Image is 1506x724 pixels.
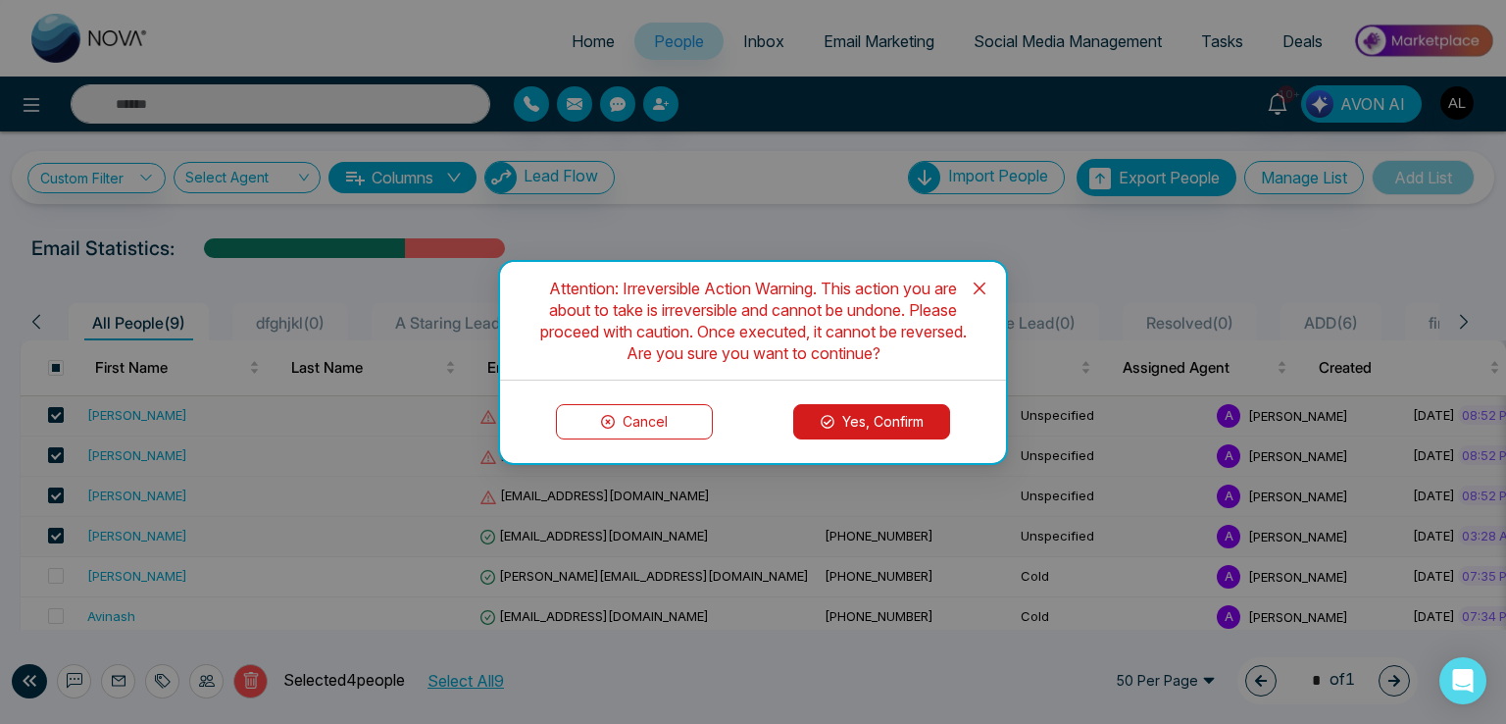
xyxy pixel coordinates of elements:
span: close [972,281,987,296]
button: Yes, Confirm [793,404,950,440]
div: Attention: Irreversible Action Warning. This action you are about to take is irreversible and can... [524,278,982,364]
div: Open Intercom Messenger [1439,657,1486,704]
button: Cancel [556,404,713,440]
button: Close [953,262,1006,315]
